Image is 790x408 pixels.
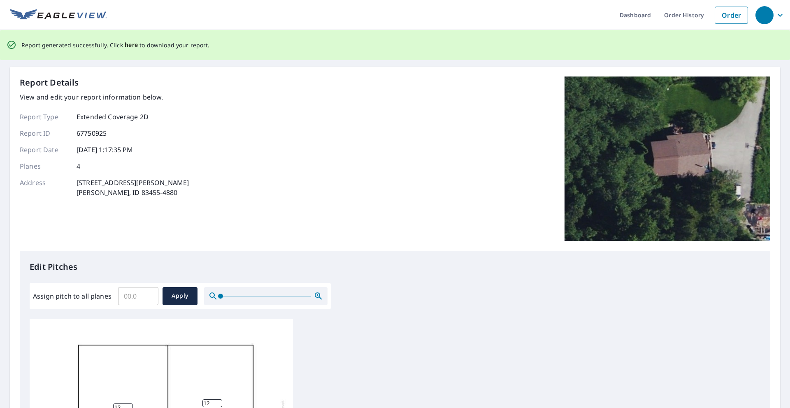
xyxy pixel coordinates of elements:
[77,178,189,197] p: [STREET_ADDRESS][PERSON_NAME] [PERSON_NAME], ID 83455-4880
[125,40,138,50] button: here
[20,161,69,171] p: Planes
[715,7,748,24] a: Order
[20,128,69,138] p: Report ID
[20,178,69,197] p: Address
[163,287,197,305] button: Apply
[20,112,69,122] p: Report Type
[20,145,69,155] p: Report Date
[20,92,189,102] p: View and edit your report information below.
[21,40,210,50] p: Report generated successfully. Click to download your report.
[77,145,133,155] p: [DATE] 1:17:35 PM
[77,161,80,171] p: 4
[20,76,79,89] p: Report Details
[565,76,770,241] img: Top image
[33,291,112,301] label: Assign pitch to all planes
[30,261,760,273] p: Edit Pitches
[10,9,107,21] img: EV Logo
[77,128,107,138] p: 67750925
[169,291,191,301] span: Apply
[118,285,158,308] input: 00.0
[77,112,149,122] p: Extended Coverage 2D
